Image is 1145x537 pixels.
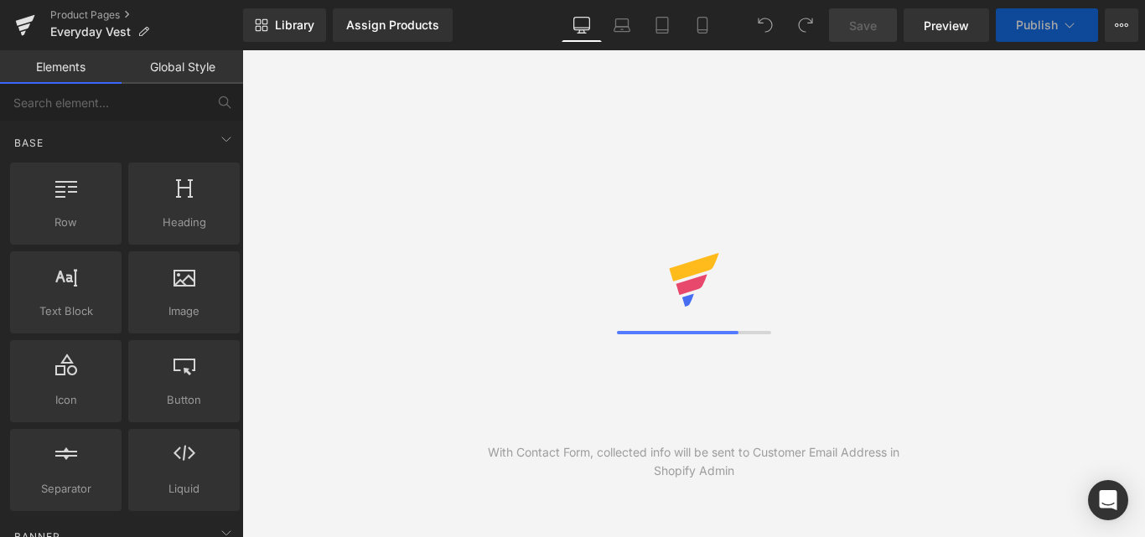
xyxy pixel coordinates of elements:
[346,18,439,32] div: Assign Products
[243,8,326,42] a: New Library
[15,214,117,231] span: Row
[789,8,822,42] button: Redo
[122,50,243,84] a: Global Style
[642,8,682,42] a: Tablet
[15,480,117,498] span: Separator
[1105,8,1138,42] button: More
[133,302,235,320] span: Image
[275,18,314,33] span: Library
[468,443,920,480] div: With Contact Form, collected info will be sent to Customer Email Address in Shopify Admin
[15,391,117,409] span: Icon
[1088,480,1128,520] div: Open Intercom Messenger
[849,17,877,34] span: Save
[50,8,243,22] a: Product Pages
[562,8,602,42] a: Desktop
[13,135,45,151] span: Base
[133,480,235,498] span: Liquid
[996,8,1098,42] button: Publish
[749,8,782,42] button: Undo
[904,8,989,42] a: Preview
[602,8,642,42] a: Laptop
[924,17,969,34] span: Preview
[682,8,723,42] a: Mobile
[133,391,235,409] span: Button
[15,302,117,320] span: Text Block
[50,25,131,39] span: Everyday Vest
[1016,18,1058,32] span: Publish
[133,214,235,231] span: Heading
